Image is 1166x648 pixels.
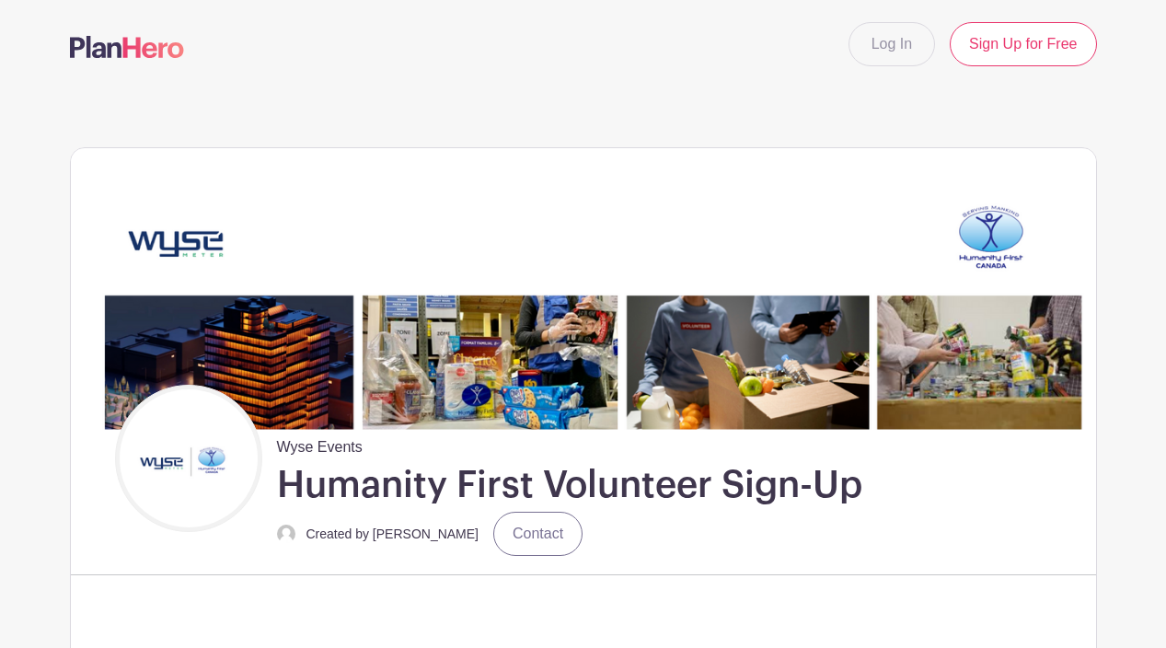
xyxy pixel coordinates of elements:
img: Untitled%20design%20(22).png [120,389,258,527]
img: default-ce2991bfa6775e67f084385cd625a349d9dcbb7a52a09fb2fda1e96e2d18dcdb.png [277,525,295,543]
h1: Humanity First Volunteer Sign-Up [277,462,862,508]
a: Contact [493,512,583,556]
span: Wyse Events [277,429,363,458]
a: Sign Up for Free [950,22,1096,66]
a: Log In [849,22,935,66]
img: logo-507f7623f17ff9eddc593b1ce0a138ce2505c220e1c5a4e2b4648c50719b7d32.svg [70,36,184,58]
small: Created by [PERSON_NAME] [306,526,479,541]
img: Untitled%20(2790%20x%20600%20px)%20(12).png [71,148,1096,429]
